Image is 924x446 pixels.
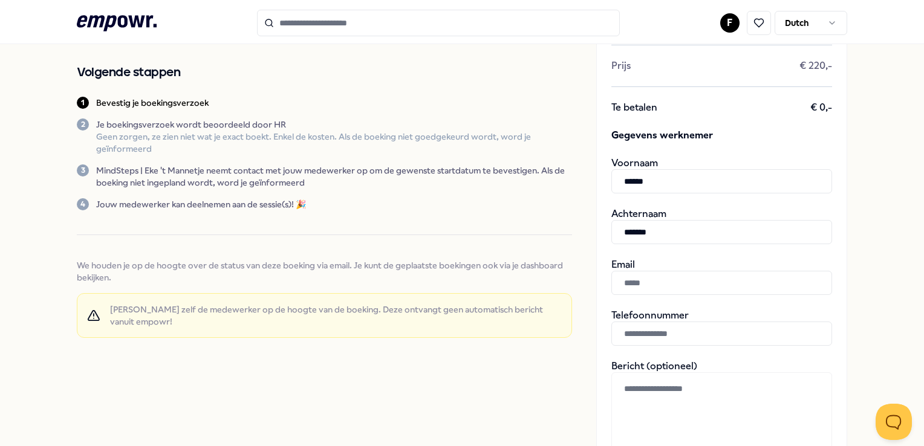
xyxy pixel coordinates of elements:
div: 2 [77,118,89,131]
div: 1 [77,97,89,109]
iframe: Help Scout Beacon - Open [876,404,912,440]
button: F [720,13,740,33]
span: € 220,- [799,60,832,72]
span: Te betalen [611,102,657,114]
span: Prijs [611,60,631,72]
div: Telefoonnummer [611,309,832,346]
span: We houden je op de hoogte over de status van deze boeking via email. Je kunt de geplaatste boekin... [77,259,571,283]
span: Gegevens werknemer [611,128,832,143]
h2: Volgende stappen [77,63,571,82]
div: Email [611,259,832,295]
div: 4 [77,198,89,210]
span: [PERSON_NAME] zelf de medewerker op de hoogte van de boeking. Deze ontvangt geen automatisch beri... [110,303,562,328]
p: Bevestig je boekingsverzoek [96,97,209,109]
p: MindSteps | Eke 't Mannetje neemt contact met jouw medewerker op om de gewenste startdatum te bev... [96,164,571,189]
input: Search for products, categories or subcategories [257,10,620,36]
p: Jouw medewerker kan deelnemen aan de sessie(s)! 🎉 [96,198,306,210]
p: Je boekingsverzoek wordt beoordeeld door HR [96,118,571,131]
div: 3 [77,164,89,176]
div: Achternaam [611,208,832,244]
p: Geen zorgen, ze zien niet wat je exact boekt. Enkel de kosten. Als de boeking niet goedgekeurd wo... [96,131,571,155]
div: Voornaam [611,157,832,193]
span: € 0,- [810,102,832,114]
